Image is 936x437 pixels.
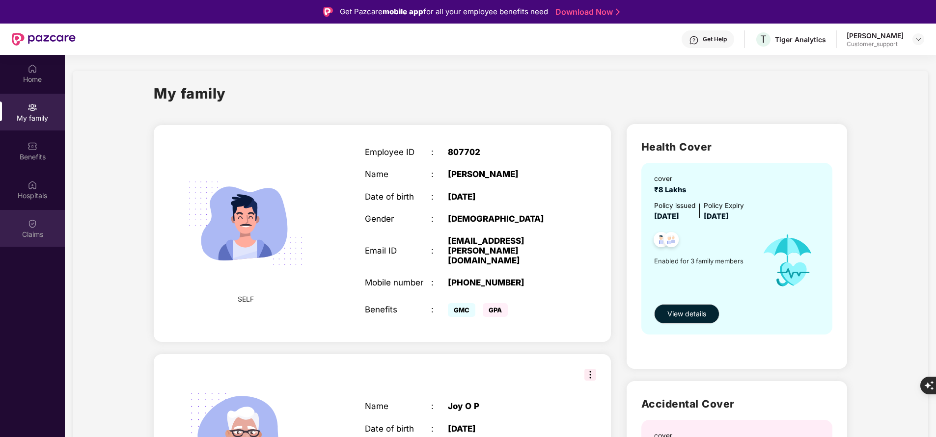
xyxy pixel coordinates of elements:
[914,35,922,43] img: svg+xml;base64,PHN2ZyBpZD0iRHJvcGRvd24tMzJ4MzIiIHhtbG5zPSJodHRwOi8vd3d3LnczLm9yZy8yMDAwL3N2ZyIgd2...
[323,7,333,17] img: Logo
[703,35,727,43] div: Get Help
[28,103,37,112] img: svg+xml;base64,PHN2ZyB3aWR0aD0iMjAiIGhlaWdodD0iMjAiIHZpZXdCb3g9IjAgMCAyMCAyMCIgZmlsbD0ibm9uZSIgeG...
[340,6,548,18] div: Get Pazcare for all your employee benefits need
[175,153,316,293] img: svg+xml;base64,PHN2ZyB4bWxucz0iaHR0cDovL3d3dy53My5vcmcvMjAwMC9zdmciIHdpZHRoPSIyMjQiIGhlaWdodD0iMT...
[431,214,448,224] div: :
[616,7,620,17] img: Stroke
[431,401,448,411] div: :
[365,147,431,157] div: Employee ID
[448,169,564,179] div: [PERSON_NAME]
[654,256,752,266] span: Enabled for 3 family members
[431,192,448,202] div: :
[654,185,690,194] span: ₹8 Lakhs
[448,214,564,224] div: [DEMOGRAPHIC_DATA]
[483,303,508,317] span: GPA
[365,305,431,314] div: Benefits
[584,369,596,381] img: svg+xml;base64,PHN2ZyB3aWR0aD0iMzIiIGhlaWdodD0iMzIiIHZpZXdCb3g9IjAgMCAzMiAzMiIgZmlsbD0ibm9uZSIgeG...
[667,308,706,319] span: View details
[448,147,564,157] div: 807702
[847,31,904,40] div: [PERSON_NAME]
[847,40,904,48] div: Customer_support
[448,401,564,411] div: Joy O P
[448,424,564,434] div: [DATE]
[760,33,767,45] span: T
[365,214,431,224] div: Gender
[28,219,37,229] img: svg+xml;base64,PHN2ZyBpZD0iQ2xhaW0iIHhtbG5zPSJodHRwOi8vd3d3LnczLm9yZy8yMDAwL3N2ZyIgd2lkdGg9IjIwIi...
[448,192,564,202] div: [DATE]
[654,212,679,221] span: [DATE]
[660,229,684,253] img: svg+xml;base64,PHN2ZyB4bWxucz0iaHR0cDovL3d3dy53My5vcmcvMjAwMC9zdmciIHdpZHRoPSI0OC45NDMiIGhlaWdodD...
[365,278,431,287] div: Mobile number
[238,294,254,305] span: SELF
[689,35,699,45] img: svg+xml;base64,PHN2ZyBpZD0iSGVscC0zMngzMiIgeG1sbnM9Imh0dHA6Ly93d3cudzMub3JnLzIwMDAvc3ZnIiB3aWR0aD...
[383,7,423,16] strong: mobile app
[654,201,695,211] div: Policy issued
[654,174,690,184] div: cover
[365,246,431,256] div: Email ID
[752,222,824,299] img: icon
[649,229,673,253] img: svg+xml;base64,PHN2ZyB4bWxucz0iaHR0cDovL3d3dy53My5vcmcvMjAwMC9zdmciIHdpZHRoPSI0OC45NDMiIGhlaWdodD...
[654,304,719,324] button: View details
[641,139,832,155] h2: Health Cover
[431,305,448,314] div: :
[365,192,431,202] div: Date of birth
[555,7,617,17] a: Download Now
[28,64,37,74] img: svg+xml;base64,PHN2ZyBpZD0iSG9tZSIgeG1sbnM9Imh0dHA6Ly93d3cudzMub3JnLzIwMDAvc3ZnIiB3aWR0aD0iMjAiIG...
[365,401,431,411] div: Name
[775,35,826,44] div: Tiger Analytics
[431,147,448,157] div: :
[28,180,37,190] img: svg+xml;base64,PHN2ZyBpZD0iSG9zcGl0YWxzIiB4bWxucz0iaHR0cDovL3d3dy53My5vcmcvMjAwMC9zdmciIHdpZHRoPS...
[448,303,475,317] span: GMC
[28,141,37,151] img: svg+xml;base64,PHN2ZyBpZD0iQmVuZWZpdHMiIHhtbG5zPSJodHRwOi8vd3d3LnczLm9yZy8yMDAwL3N2ZyIgd2lkdGg9Ij...
[12,33,76,46] img: New Pazcare Logo
[448,236,564,265] div: [EMAIL_ADDRESS][PERSON_NAME][DOMAIN_NAME]
[431,278,448,287] div: :
[431,169,448,179] div: :
[431,424,448,434] div: :
[704,212,729,221] span: [DATE]
[154,82,226,104] h1: My family
[641,396,832,412] h2: Accidental Cover
[431,246,448,256] div: :
[448,278,564,287] div: [PHONE_NUMBER]
[365,169,431,179] div: Name
[365,424,431,434] div: Date of birth
[704,201,744,211] div: Policy Expiry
